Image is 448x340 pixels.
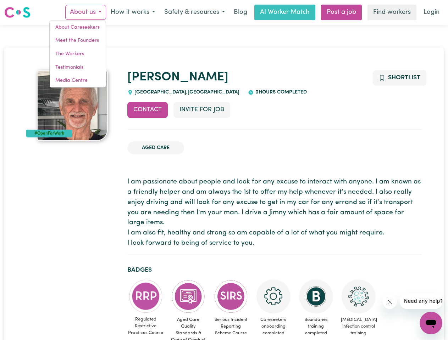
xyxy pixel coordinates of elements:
[50,47,106,61] a: The Workers
[49,21,106,88] div: About us
[127,313,164,339] span: Regulated Restrictive Practices Course
[214,279,248,313] img: CS Academy: Serious Incident Reporting Scheme course completed
[4,4,31,21] a: Careseekers logo
[50,74,106,87] a: Media Centre
[127,141,184,155] li: Aged Care
[4,5,43,11] span: Need any help?
[127,71,228,84] a: [PERSON_NAME]
[400,293,442,309] iframe: Message from company
[129,279,163,313] img: CS Academy: Regulated Restrictive Practices course completed
[254,5,315,20] a: AI Worker Match
[419,5,444,20] a: Login
[342,279,376,313] img: CS Academy: COVID-19 Infection Control Training course completed
[255,313,292,340] span: Careseekers onboarding completed
[127,102,168,118] button: Contact
[420,312,442,334] iframe: Button to launch messaging window
[229,5,251,20] a: Blog
[340,313,377,340] span: [MEDICAL_DATA] infection control training
[65,5,106,20] button: About us
[133,90,240,95] span: [GEOGRAPHIC_DATA] , [GEOGRAPHIC_DATA]
[383,295,397,309] iframe: Close message
[106,5,160,20] button: How it works
[173,102,230,118] button: Invite for Job
[212,313,249,340] span: Serious Incident Reporting Scheme Course
[256,279,291,313] img: CS Academy: Careseekers Onboarding course completed
[254,90,307,95] span: 0 hours completed
[321,5,362,20] a: Post a job
[298,313,334,340] span: Boundaries training completed
[50,21,106,34] a: About Careseekers
[26,70,119,141] a: Kenneth's profile picture'#OpenForWork
[171,279,205,313] img: CS Academy: Aged Care Quality Standards & Code of Conduct course completed
[50,61,106,74] a: Testimonials
[367,5,416,20] a: Find workers
[50,34,106,47] a: Meet the Founders
[299,279,333,313] img: CS Academy: Boundaries in care and support work course completed
[373,70,426,86] button: Add to shortlist
[4,6,31,19] img: Careseekers logo
[160,5,229,20] button: Safety & resources
[388,75,420,81] span: Shortlist
[127,266,422,274] h2: Badges
[37,70,108,141] img: Kenneth
[26,130,73,137] div: #OpenForWork
[127,177,422,249] p: I am passionate about people and look for any excuse to interact with anyone. I am known as a fri...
